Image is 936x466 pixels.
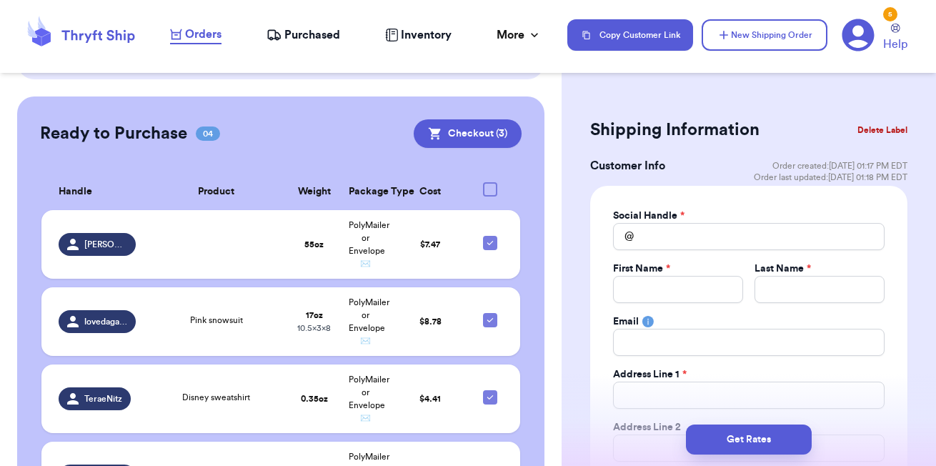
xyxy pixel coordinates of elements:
[84,393,122,405] span: TeraeNitz
[144,174,289,210] th: Product
[754,172,907,183] span: Order last updated: [DATE] 01:18 PM EDT
[613,367,687,382] label: Address Line 1
[590,157,665,174] h3: Customer Info
[297,324,331,332] span: 10.5 x 3 x 8
[170,26,221,44] a: Orders
[842,19,875,51] a: 5
[702,19,827,51] button: New Shipping Order
[267,26,340,44] a: Purchased
[196,127,220,141] span: 04
[772,160,907,172] span: Order created: [DATE] 01:17 PM EDT
[613,223,634,250] div: @
[401,26,452,44] span: Inventory
[392,174,469,210] th: Cost
[349,298,389,345] span: PolyMailer or Envelope ✉️
[883,7,897,21] div: 5
[185,26,221,43] span: Orders
[306,311,323,319] strong: 17 oz
[755,262,811,276] label: Last Name
[84,316,127,327] span: lovedagainthryt
[349,375,389,422] span: PolyMailer or Envelope ✉️
[883,24,907,53] a: Help
[284,26,340,44] span: Purchased
[590,119,760,142] h2: Shipping Information
[852,114,913,146] button: Delete Label
[419,395,441,403] span: $ 4.41
[420,240,440,249] span: $ 7.47
[190,316,243,324] span: Pink snowsuit
[385,26,452,44] a: Inventory
[289,174,340,210] th: Weight
[301,395,328,403] strong: 0.35 oz
[340,174,392,210] th: Package Type
[613,209,684,223] label: Social Handle
[84,239,127,250] span: [PERSON_NAME]
[349,221,389,268] span: PolyMailer or Envelope ✉️
[414,119,522,148] button: Checkout (3)
[613,314,639,329] label: Email
[59,184,92,199] span: Handle
[613,262,670,276] label: First Name
[304,240,324,249] strong: 55 oz
[686,425,812,455] button: Get Rates
[40,122,187,145] h2: Ready to Purchase
[419,317,442,326] span: $ 8.78
[497,26,542,44] div: More
[883,36,907,53] span: Help
[182,393,250,402] span: Disney sweatshirt
[567,19,693,51] button: Copy Customer Link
